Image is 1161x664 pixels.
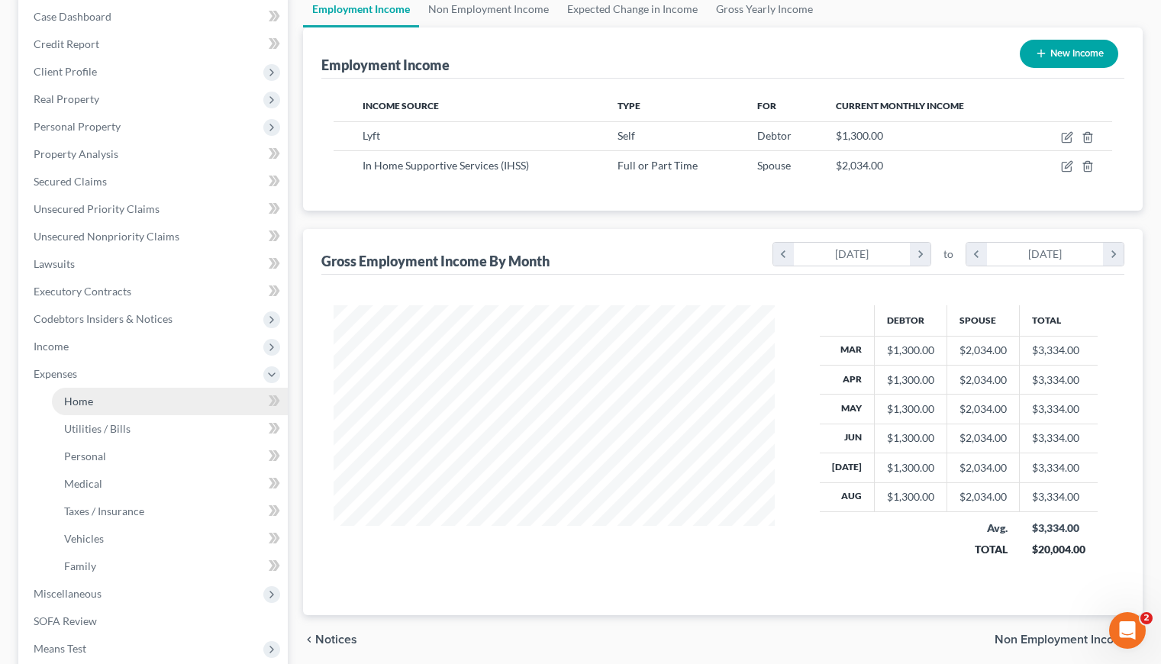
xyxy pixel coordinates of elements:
[52,498,288,525] a: Taxes / Insurance
[34,312,173,325] span: Codebtors Insiders & Notices
[21,223,288,250] a: Unsecured Nonpriority Claims
[52,470,288,498] a: Medical
[875,305,947,336] th: Debtor
[959,401,1007,417] div: $2,034.00
[1103,243,1124,266] i: chevron_right
[820,482,875,511] th: Aug
[21,168,288,195] a: Secured Claims
[64,395,93,408] span: Home
[64,504,144,517] span: Taxes / Insurance
[34,614,97,627] span: SOFA Review
[21,3,288,31] a: Case Dashboard
[618,129,635,142] span: Self
[52,415,288,443] a: Utilities / Bills
[820,453,875,482] th: [DATE]
[34,257,75,270] span: Lawsuits
[959,372,1007,388] div: $2,034.00
[995,633,1130,646] span: Non Employment Income
[836,100,964,111] span: Current Monthly Income
[836,159,883,172] span: $2,034.00
[959,542,1008,557] div: TOTAL
[34,37,99,50] span: Credit Report
[943,247,953,262] span: to
[21,608,288,635] a: SOFA Review
[995,633,1143,646] button: Non Employment Income chevron_right
[947,305,1020,336] th: Spouse
[34,642,86,655] span: Means Test
[21,195,288,223] a: Unsecured Priority Claims
[52,525,288,553] a: Vehicles
[1020,453,1098,482] td: $3,334.00
[34,230,179,243] span: Unsecured Nonpriority Claims
[959,343,1007,358] div: $2,034.00
[887,430,934,446] div: $1,300.00
[910,243,930,266] i: chevron_right
[52,388,288,415] a: Home
[64,559,96,572] span: Family
[21,278,288,305] a: Executory Contracts
[1020,40,1118,68] button: New Income
[1109,612,1146,649] iframe: Intercom live chat
[64,477,102,490] span: Medical
[21,140,288,168] a: Property Analysis
[1020,395,1098,424] td: $3,334.00
[34,175,107,188] span: Secured Claims
[34,285,131,298] span: Executory Contracts
[1020,482,1098,511] td: $3,334.00
[34,65,97,78] span: Client Profile
[303,633,357,646] button: chevron_left Notices
[303,633,315,646] i: chevron_left
[820,336,875,365] th: Mar
[959,489,1007,504] div: $2,034.00
[773,243,794,266] i: chevron_left
[321,56,450,74] div: Employment Income
[794,243,911,266] div: [DATE]
[34,202,160,215] span: Unsecured Priority Claims
[64,422,131,435] span: Utilities / Bills
[363,129,380,142] span: Lyft
[321,252,550,270] div: Gross Employment Income By Month
[820,424,875,453] th: Jun
[1032,542,1085,557] div: $20,004.00
[34,587,102,600] span: Miscellaneous
[1020,336,1098,365] td: $3,334.00
[757,100,776,111] span: For
[34,10,111,23] span: Case Dashboard
[21,31,288,58] a: Credit Report
[966,243,987,266] i: chevron_left
[887,343,934,358] div: $1,300.00
[887,372,934,388] div: $1,300.00
[1020,424,1098,453] td: $3,334.00
[959,460,1007,475] div: $2,034.00
[1032,521,1085,536] div: $3,334.00
[34,340,69,353] span: Income
[618,159,698,172] span: Full or Part Time
[1020,365,1098,394] td: $3,334.00
[363,100,439,111] span: Income Source
[820,395,875,424] th: May
[618,100,640,111] span: Type
[21,250,288,278] a: Lawsuits
[64,532,104,545] span: Vehicles
[34,120,121,133] span: Personal Property
[887,489,934,504] div: $1,300.00
[52,443,288,470] a: Personal
[1020,305,1098,336] th: Total
[757,129,792,142] span: Debtor
[52,553,288,580] a: Family
[836,129,883,142] span: $1,300.00
[34,147,118,160] span: Property Analysis
[757,159,791,172] span: Spouse
[987,243,1104,266] div: [DATE]
[959,521,1008,536] div: Avg.
[887,401,934,417] div: $1,300.00
[363,159,529,172] span: In Home Supportive Services (IHSS)
[959,430,1007,446] div: $2,034.00
[315,633,357,646] span: Notices
[1140,612,1153,624] span: 2
[34,92,99,105] span: Real Property
[64,450,106,463] span: Personal
[34,367,77,380] span: Expenses
[887,460,934,475] div: $1,300.00
[820,365,875,394] th: Apr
